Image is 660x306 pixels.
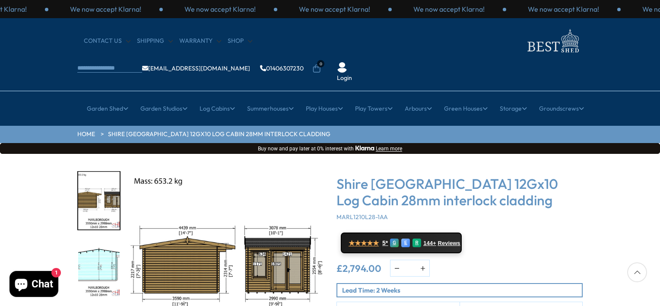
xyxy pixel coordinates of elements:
h3: Shire [GEOGRAPHIC_DATA] 12Gx10 Log Cabin 28mm interlock cladding [336,175,583,209]
div: 3 / 16 [77,171,121,230]
img: 12x10MarlboroughINTERNALSMMFT28mmTEMP_b1fdb554-80b4-498a-8f3b-b9a7bb9bf9a8_200x200.jpg [78,240,120,297]
a: 01406307230 [260,65,304,71]
img: 12x10MarlboroughSTDELEVATIONSMMFT28mmTEMP_56476c18-d6f5-457f-ac15-447675c32051_200x200.jpg [78,172,120,229]
a: Shire [GEOGRAPHIC_DATA] 12Gx10 Log Cabin 28mm interlock cladding [108,130,330,139]
a: Storage [500,98,527,119]
a: Warranty [179,37,221,45]
a: Green Houses [444,98,488,119]
ins: £2,794.00 [336,264,381,273]
a: Arbours [405,98,432,119]
div: 4 / 16 [77,239,121,298]
a: Play Houses [306,98,343,119]
a: HOME [77,130,95,139]
inbox-online-store-chat: Shopify online store chat [7,271,61,299]
img: logo [522,27,583,55]
a: 0 [312,64,321,73]
a: ★★★★★ 5* G E R 144+ Reviews [341,233,462,253]
p: We now accept Klarna! [70,4,141,14]
a: Garden Shed [87,98,128,119]
div: G [390,239,399,247]
a: Log Cabins [200,98,235,119]
p: We now accept Klarna! [184,4,256,14]
div: 1 / 3 [392,4,506,14]
span: MARL1210L28-1AA [336,213,388,221]
p: We now accept Klarna! [528,4,599,14]
img: User Icon [337,62,347,73]
div: 2 / 3 [163,4,277,14]
p: We now accept Klarna! [413,4,485,14]
a: Summerhouses [247,98,294,119]
div: 2 / 3 [506,4,621,14]
div: R [412,239,421,247]
a: Groundscrews [539,98,584,119]
span: 144+ [423,240,436,247]
div: E [401,239,410,247]
span: 0 [317,60,324,67]
span: ★★★★★ [349,239,379,247]
p: Lead Time: 2 Weeks [342,286,582,295]
div: 3 / 3 [277,4,392,14]
a: Login [337,74,352,83]
a: Garden Studios [140,98,187,119]
a: Play Towers [355,98,393,119]
a: Shop [228,37,252,45]
a: [EMAIL_ADDRESS][DOMAIN_NAME] [142,65,250,71]
a: Shipping [137,37,173,45]
a: CONTACT US [84,37,130,45]
div: 1 / 3 [48,4,163,14]
span: Reviews [438,240,460,247]
p: We now accept Klarna! [299,4,370,14]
